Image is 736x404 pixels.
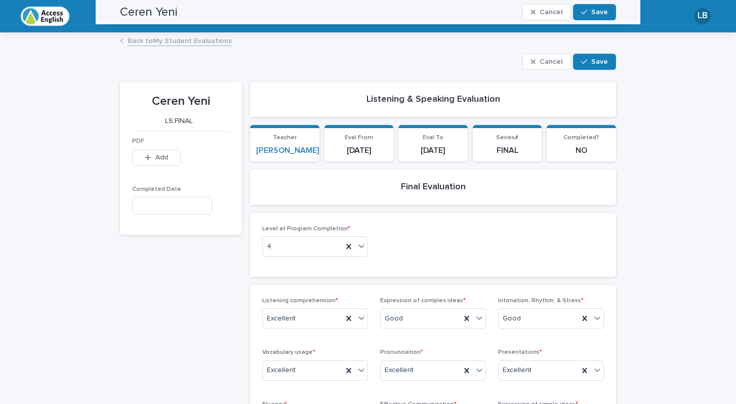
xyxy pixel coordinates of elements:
span: Good [503,313,521,324]
span: Eval To [423,135,443,141]
span: Good [385,313,403,324]
span: Add [155,154,168,161]
button: Save [573,54,616,70]
p: FINAL [479,146,536,155]
a: [PERSON_NAME] [256,146,319,155]
p: LS:FINAL [132,117,226,126]
span: Excellent [503,365,531,376]
span: Vocabulary usage [262,349,315,355]
span: Excellent [267,365,296,376]
a: Back toMy Student Evaluations [128,34,232,46]
p: Ceren Yeni [132,94,230,109]
span: Expression of complex ideas [380,298,466,304]
span: Completed? [563,135,599,141]
button: Add [132,149,181,166]
span: Series# [496,135,518,141]
span: Intonation, Rhythm, & Stress [498,298,584,304]
span: Excellent [267,313,296,324]
p: [DATE] [404,146,462,155]
span: Pronunciation [380,349,423,355]
p: NO [553,146,610,155]
span: Save [591,58,608,65]
span: PDF [132,138,144,144]
span: Level at Program Completion [262,226,350,232]
h2: Listening & Speaking Evaluation [366,94,500,105]
span: Cancel [540,58,562,65]
span: Completed Date [132,186,181,192]
p: [DATE] [331,146,388,155]
h2: Final Evaluation [401,182,466,193]
span: Excellent [385,365,414,376]
span: 4 [267,241,271,252]
img: MBlNEaMTXuD8BjC6kD5m [20,6,70,26]
button: Cancel [522,54,571,70]
span: Eval From [345,135,373,141]
span: Listening comprehension [262,298,338,304]
span: Presentations [498,349,542,355]
div: LB [694,8,711,24]
span: Teacher [273,135,297,141]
